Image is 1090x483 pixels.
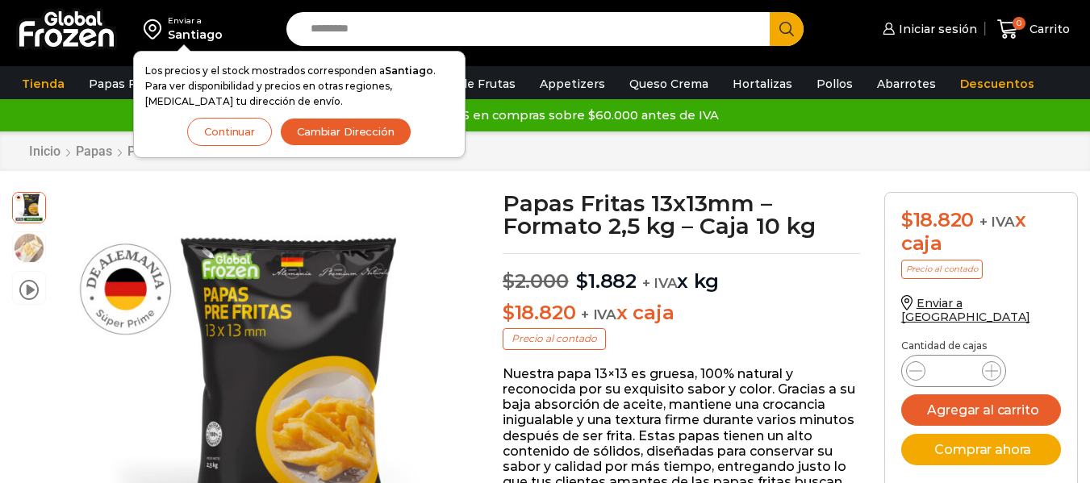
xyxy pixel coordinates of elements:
[901,394,1061,426] button: Agregar al carrito
[415,69,524,99] a: Pulpa de Frutas
[993,10,1074,48] a: 0 Carrito
[621,69,716,99] a: Queso Crema
[581,306,616,323] span: + IVA
[901,296,1030,324] a: Enviar a [GEOGRAPHIC_DATA]
[901,209,1061,256] div: x caja
[576,269,637,293] bdi: 1.882
[725,69,800,99] a: Hortalizas
[385,65,433,77] strong: Santiago
[145,63,453,110] p: Los precios y el stock mostrados corresponden a . Para ver disponibilidad y precios en otras regi...
[144,15,168,43] img: address-field-icon.svg
[576,269,588,293] span: $
[532,69,613,99] a: Appetizers
[901,340,1061,352] p: Cantidad de cajas
[13,190,45,223] span: 13-x-13-2kg
[642,275,678,291] span: + IVA
[901,434,1061,465] button: Comprar ahora
[895,21,977,37] span: Iniciar sesión
[13,232,45,264] span: 13×13
[1013,17,1025,30] span: 0
[81,69,170,99] a: Papas Fritas
[952,69,1042,99] a: Descuentos
[127,144,265,159] a: Papas [PERSON_NAME]
[808,69,861,99] a: Pollos
[503,253,860,294] p: x kg
[28,144,61,159] a: Inicio
[503,269,515,293] span: $
[14,69,73,99] a: Tienda
[168,27,223,43] div: Santiago
[1025,21,1070,37] span: Carrito
[938,360,969,382] input: Product quantity
[503,269,569,293] bdi: 2.000
[879,13,977,45] a: Iniciar sesión
[168,15,223,27] div: Enviar a
[187,118,272,146] button: Continuar
[770,12,804,46] button: Search button
[901,208,974,231] bdi: 18.820
[75,144,113,159] a: Papas
[503,301,515,324] span: $
[280,118,411,146] button: Cambiar Dirección
[503,192,860,237] h1: Papas Fritas 13x13mm – Formato 2,5 kg – Caja 10 kg
[869,69,944,99] a: Abarrotes
[503,302,860,325] p: x caja
[503,301,575,324] bdi: 18.820
[979,214,1015,230] span: + IVA
[503,328,606,349] p: Precio al contado
[901,260,983,279] p: Precio al contado
[28,144,265,159] nav: Breadcrumb
[901,208,913,231] span: $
